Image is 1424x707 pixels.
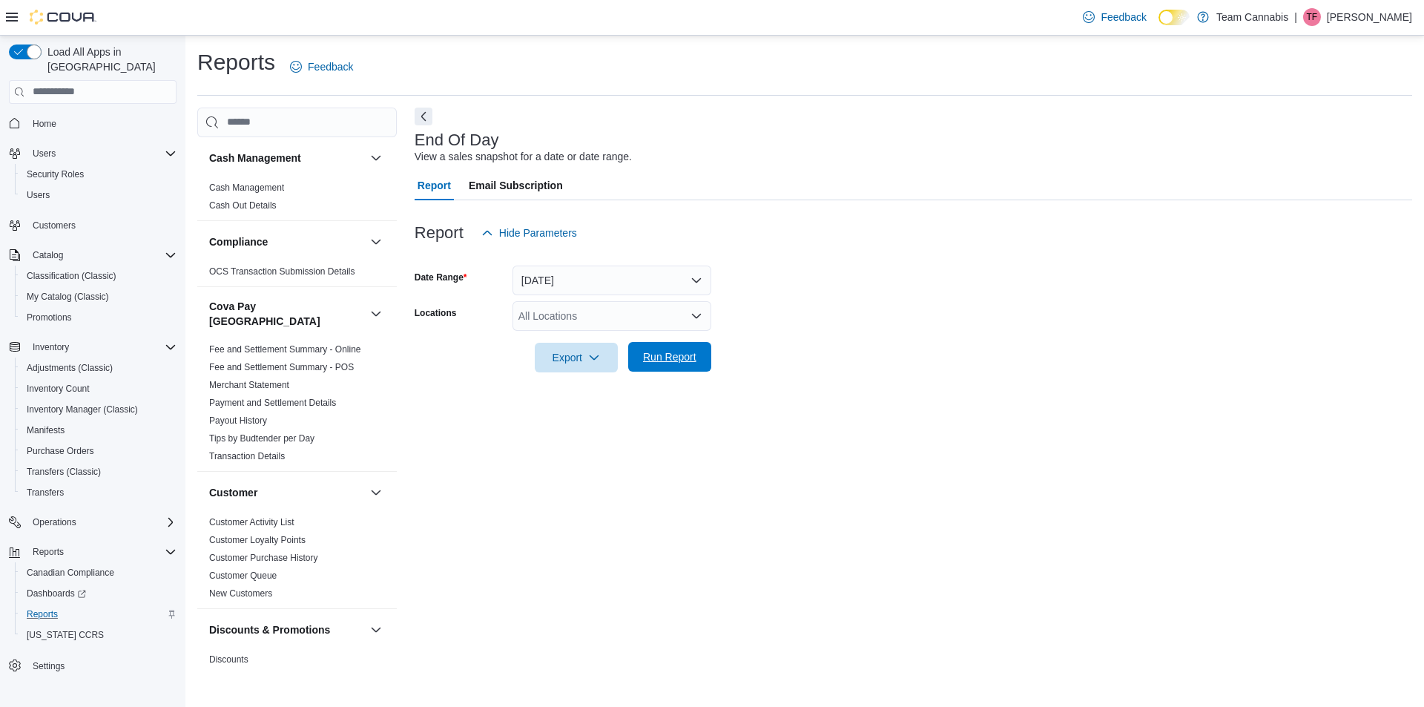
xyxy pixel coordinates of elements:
a: Adjustments (Classic) [21,359,119,377]
a: Payout History [209,415,267,426]
button: My Catalog (Classic) [15,286,182,307]
span: Dashboards [21,585,177,602]
span: Inventory Manager (Classic) [21,401,177,418]
button: Cash Management [367,149,385,167]
h1: Reports [197,47,275,77]
a: Fee and Settlement Summary - Online [209,344,361,355]
span: Classification (Classic) [21,267,177,285]
h3: Cova Pay [GEOGRAPHIC_DATA] [209,299,364,329]
span: Inventory Count [21,380,177,398]
span: Discounts [209,654,248,665]
span: My Catalog (Classic) [21,288,177,306]
span: Export [544,343,609,372]
span: Tips by Budtender per Day [209,433,314,444]
span: Transfers [21,484,177,502]
span: Payment and Settlement Details [209,397,336,409]
span: New Customers [209,588,272,599]
span: Purchase Orders [21,442,177,460]
button: Operations [3,512,182,533]
span: Customer Purchase History [209,552,318,564]
button: Inventory Count [15,378,182,399]
span: Report [418,171,451,200]
span: Adjustments (Classic) [21,359,177,377]
button: Purchase Orders [15,441,182,461]
span: Cash Out Details [209,200,277,211]
span: Canadian Compliance [21,564,177,582]
a: Manifests [21,421,70,439]
div: Customer [197,513,397,608]
button: Canadian Compliance [15,562,182,583]
span: Customers [33,220,76,231]
span: Cash Management [209,182,284,194]
span: Fee and Settlement Summary - Online [209,343,361,355]
a: Cash Management [209,182,284,193]
span: Email Subscription [469,171,563,200]
span: Promotions [27,312,72,323]
h3: Discounts & Promotions [209,622,330,637]
label: Locations [415,307,457,319]
button: Discounts & Promotions [367,621,385,639]
a: Customer Purchase History [209,553,318,563]
span: Operations [27,513,177,531]
div: View a sales snapshot for a date or date range. [415,149,632,165]
a: Transfers [21,484,70,502]
span: Catalog [27,246,177,264]
span: Home [27,114,177,133]
span: Classification (Classic) [27,270,116,282]
button: Run Report [628,342,711,372]
span: Customer Queue [209,570,277,582]
button: Transfers (Classic) [15,461,182,482]
span: Reports [27,608,58,620]
div: Tom Finnigan [1303,8,1321,26]
span: Transfers (Classic) [27,466,101,478]
a: Reports [21,605,64,623]
span: Transfers (Classic) [21,463,177,481]
div: Compliance [197,263,397,286]
h3: Cash Management [209,151,301,165]
span: Washington CCRS [21,626,177,644]
button: Cash Management [209,151,364,165]
span: Security Roles [21,165,177,183]
span: Merchant Statement [209,379,289,391]
h3: Customer [209,485,257,500]
button: [DATE] [512,266,711,295]
span: Security Roles [27,168,84,180]
button: Catalog [3,245,182,266]
a: Cash Out Details [209,200,277,211]
button: Cova Pay [GEOGRAPHIC_DATA] [367,305,385,323]
button: Adjustments (Classic) [15,358,182,378]
h3: End Of Day [415,131,499,149]
button: Customer [209,485,364,500]
a: Customers [27,217,82,234]
button: Users [3,143,182,164]
a: Feedback [284,52,359,82]
button: Compliance [209,234,364,249]
span: Users [27,189,50,201]
a: Classification (Classic) [21,267,122,285]
span: Run Report [643,349,696,364]
span: Inventory Count [27,383,90,395]
button: Home [3,113,182,134]
span: Reports [33,546,64,558]
span: Purchase Orders [27,445,94,457]
div: Cash Management [197,179,397,220]
span: Adjustments (Classic) [27,362,113,374]
span: Feedback [1101,10,1146,24]
div: Cova Pay [GEOGRAPHIC_DATA] [197,341,397,471]
button: Settings [3,654,182,676]
span: Users [33,148,56,160]
p: | [1294,8,1297,26]
a: Security Roles [21,165,90,183]
a: Inventory Count [21,380,96,398]
a: Transaction Details [209,451,285,461]
span: Feedback [308,59,353,74]
a: Discounts [209,654,248,665]
p: Team Cannabis [1216,8,1288,26]
button: Next [415,108,432,125]
button: Inventory [27,338,75,356]
span: Transfers [27,487,64,499]
button: Inventory [3,337,182,358]
span: Reports [21,605,177,623]
button: Compliance [367,233,385,251]
span: Catalog [33,249,63,261]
